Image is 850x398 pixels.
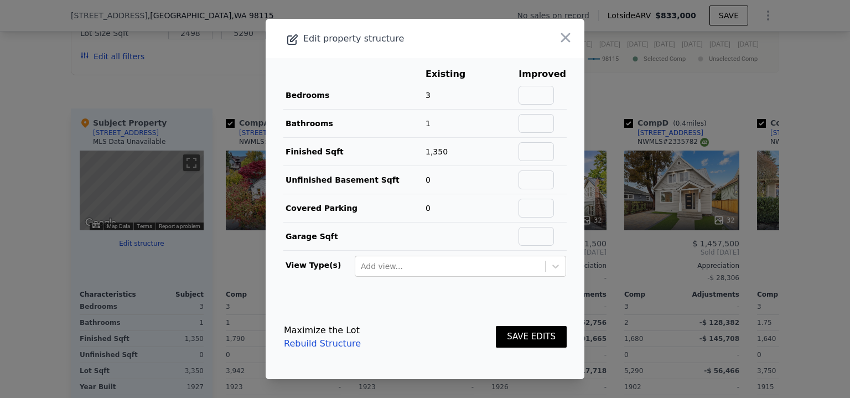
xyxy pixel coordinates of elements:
[283,251,354,277] td: View Type(s)
[425,67,483,81] th: Existing
[283,110,425,138] td: Bathrooms
[284,324,361,337] div: Maximize the Lot
[284,337,361,350] a: Rebuild Structure
[426,147,448,156] span: 1,350
[426,204,431,213] span: 0
[496,326,567,348] button: SAVE EDITS
[266,31,521,46] div: Edit property structure
[283,138,425,166] td: Finished Sqft
[283,194,425,223] td: Covered Parking
[283,223,425,251] td: Garage Sqft
[283,81,425,110] td: Bedrooms
[426,119,431,128] span: 1
[426,91,431,100] span: 3
[426,175,431,184] span: 0
[283,166,425,194] td: Unfinished Basement Sqft
[518,67,567,81] th: Improved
